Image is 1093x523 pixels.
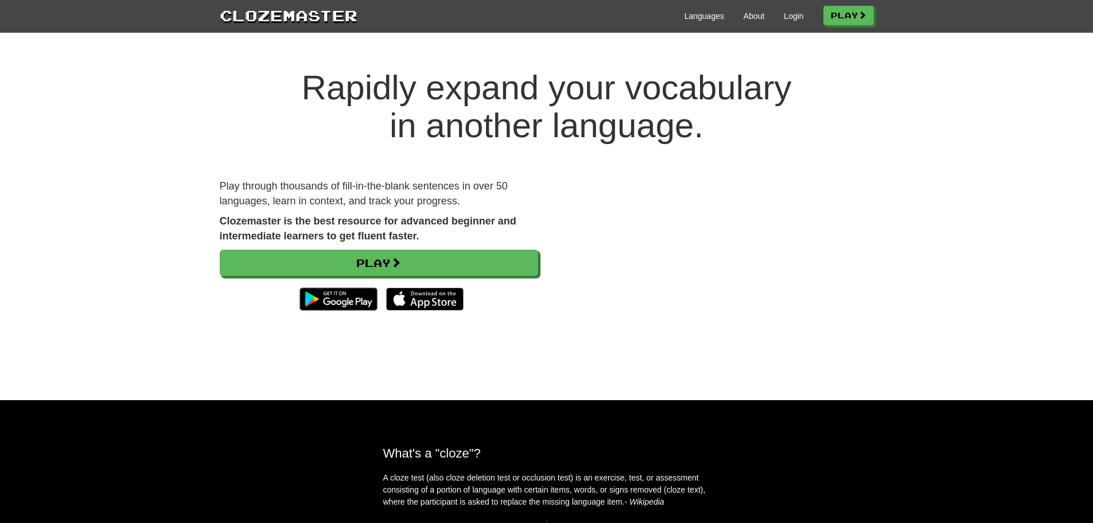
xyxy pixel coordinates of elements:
[625,497,664,506] em: - Wikipedia
[220,250,538,276] a: Play
[220,179,538,208] p: Play through thousands of fill-in-the-blank sentences in over 50 languages, learn in context, and...
[220,5,357,26] a: Clozemaster
[383,446,710,460] h2: What's a "cloze"?
[386,288,464,311] img: Download_on_the_App_Store_Badge_US-UK_135x40-25178aeef6eb6b83b96f5f2d004eda3bffbb37122de64afbaef7...
[220,215,516,242] strong: Clozemaster is the best resource for advanced beginner and intermediate learners to get fluent fa...
[784,10,803,22] a: Login
[744,10,765,22] a: About
[383,472,710,508] p: A cloze test (also cloze deletion test or occlusion test) is an exercise, test, or assessment con...
[294,282,383,316] img: Get it on Google Play
[823,6,874,25] a: Play
[684,10,724,22] a: Languages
